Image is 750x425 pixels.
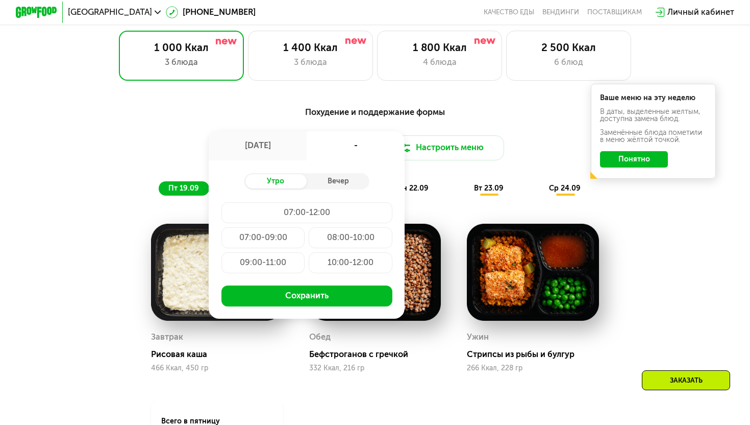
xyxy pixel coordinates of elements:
div: 1 000 Ккал [130,41,233,54]
span: пн 22.09 [397,184,429,193]
span: вт 23.09 [474,184,504,193]
span: [GEOGRAPHIC_DATA] [68,8,152,16]
div: Обед [309,329,331,345]
div: 3 блюда [259,56,362,69]
div: 07:00-12:00 [221,202,392,223]
div: Утро [244,174,307,189]
div: Заказать [642,370,730,390]
div: 466 Ккал, 450 гр [151,364,283,372]
div: Ваше меню на эту неделю [600,95,706,102]
span: ср 24.09 [549,184,581,193]
div: 2 500 Ккал [517,41,620,54]
div: Вечер [307,174,369,189]
span: пт 19.09 [168,184,199,193]
div: Бефстроганов с гречкой [309,349,449,360]
div: 332 Ккал, 216 гр [309,364,441,372]
div: Личный кабинет [667,6,734,19]
div: Стрипсы из рыбы и булгур [467,349,607,360]
div: [DATE] [209,131,307,160]
div: 07:00-09:00 [221,227,305,248]
div: 4 блюда [388,56,491,69]
div: 09:00-11:00 [221,252,305,273]
div: 6 блюд [517,56,620,69]
div: 1 400 Ккал [259,41,362,54]
button: Настроить меню [379,135,504,160]
a: Вендинги [542,8,579,16]
button: Понятно [600,151,668,168]
div: 266 Ккал, 228 гр [467,364,599,372]
div: Ужин [467,329,489,345]
a: Качество еды [484,8,534,16]
div: 1 800 Ккал [388,41,491,54]
div: 3 блюда [130,56,233,69]
div: Заменённые блюда пометили в меню жёлтой точкой. [600,129,706,144]
div: Завтрак [151,329,183,345]
div: Похудение и поддержание формы [67,106,684,119]
a: [PHONE_NUMBER] [166,6,256,19]
div: 10:00-12:00 [309,252,392,273]
div: В даты, выделенные желтым, доступна замена блюд. [600,108,706,123]
div: - [307,131,405,160]
div: Рисовая каша [151,349,291,360]
div: 08:00-10:00 [309,227,392,248]
button: Сохранить [221,286,392,306]
div: поставщикам [587,8,642,16]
